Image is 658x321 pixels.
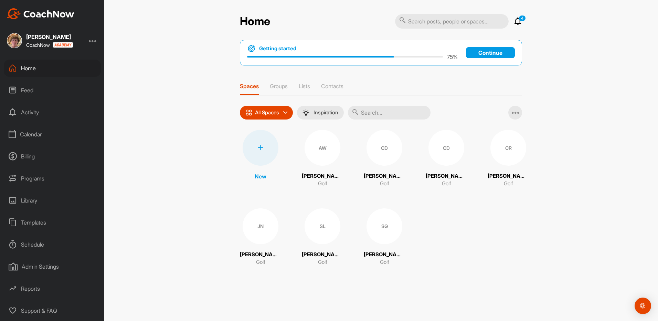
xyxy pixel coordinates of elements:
[26,42,73,48] div: CoachNow
[488,172,529,180] p: [PERSON_NAME]
[4,126,101,143] div: Calendar
[318,180,327,188] p: Golf
[4,214,101,231] div: Templates
[395,14,509,29] input: Search posts, people or spaces...
[367,130,402,166] div: CD
[259,45,296,52] h1: Getting started
[255,172,266,180] p: New
[245,109,252,116] img: icon
[426,172,467,180] p: [PERSON_NAME]
[305,130,340,166] div: AW
[7,33,22,48] img: square_c3c7daa34609636282377e0ed83a5c63.jpg
[26,34,73,40] div: [PERSON_NAME]
[7,8,74,19] img: CoachNow
[318,258,327,266] p: Golf
[302,251,343,259] p: [PERSON_NAME]
[303,109,309,116] img: menuIcon
[240,208,281,266] a: JN[PERSON_NAME]Golf
[490,130,526,166] div: CR
[4,60,101,77] div: Home
[4,104,101,121] div: Activity
[255,110,279,115] p: All Spaces
[4,82,101,99] div: Feed
[447,53,458,61] p: 75 %
[364,251,405,259] p: [PERSON_NAME]
[240,251,281,259] p: [PERSON_NAME]
[302,130,343,188] a: AW[PERSON_NAME]Golf
[504,180,513,188] p: Golf
[380,258,389,266] p: Golf
[4,236,101,253] div: Schedule
[240,83,259,90] p: Spaces
[428,130,464,166] div: CD
[305,208,340,244] div: SL
[299,83,310,90] p: Lists
[426,130,467,188] a: CD[PERSON_NAME]Golf
[321,83,343,90] p: Contacts
[367,208,402,244] div: SG
[4,280,101,297] div: Reports
[364,172,405,180] p: [PERSON_NAME]
[4,302,101,319] div: Support & FAQ
[4,258,101,275] div: Admin Settings
[240,15,270,28] h2: Home
[442,180,451,188] p: Golf
[348,106,431,120] input: Search...
[466,47,515,58] a: Continue
[380,180,389,188] p: Golf
[302,208,343,266] a: SL[PERSON_NAME]Golf
[4,148,101,165] div: Billing
[270,83,288,90] p: Groups
[4,170,101,187] div: Programs
[488,130,529,188] a: CR[PERSON_NAME]Golf
[53,42,73,48] img: CoachNow acadmey
[247,44,256,53] img: bullseye
[364,130,405,188] a: CD[PERSON_NAME]Golf
[243,208,278,244] div: JN
[519,15,526,21] p: 4
[314,110,338,115] p: Inspiration
[635,298,651,314] div: Open Intercom Messenger
[4,192,101,209] div: Library
[364,208,405,266] a: SG[PERSON_NAME]Golf
[256,258,265,266] p: Golf
[302,172,343,180] p: [PERSON_NAME]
